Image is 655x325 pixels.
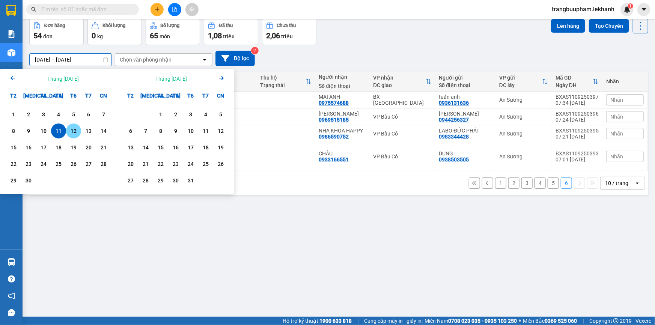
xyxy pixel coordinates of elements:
div: VP Bàu Cỏ [373,131,431,137]
div: BX [GEOGRAPHIC_DATA] [373,94,431,106]
div: 31 [185,176,196,185]
div: 16 [23,143,34,152]
div: 12 [68,126,79,135]
span: Nhãn [610,97,623,103]
div: 3 [185,110,196,119]
div: Choose Chủ Nhật, tháng 10 19 2025. It's available. [213,140,228,155]
div: 8 [8,126,19,135]
div: Tên hàng: 1 THÙNG ĐỒ ĂN ( : 1 ) [6,53,132,72]
div: Choose Thứ Sáu, tháng 09 12 2025. It's available. [66,123,81,138]
span: Nhận: [72,7,90,15]
strong: 1900 633 818 [319,318,352,324]
span: ⚪️ [519,319,521,322]
div: Choose Thứ Tư, tháng 10 15 2025. It's available. [153,140,168,155]
span: message [8,309,15,316]
img: logo-vxr [6,5,16,16]
div: 17 [38,143,49,152]
div: 13 [83,126,94,135]
div: Choose Thứ Tư, tháng 10 29 2025. It's available. [153,173,168,188]
div: Choose Thứ Bảy, tháng 09 27 2025. It's available. [81,156,96,172]
div: 0909592472 [72,24,132,35]
div: Choose Thứ Sáu, tháng 10 3 2025. It's available. [183,107,198,122]
div: 24 [38,159,49,169]
svg: open [202,57,208,63]
div: Đã thu [219,23,233,28]
div: 6 [83,110,94,119]
div: Người nhận [319,74,366,80]
span: search [31,7,36,12]
span: notification [8,292,15,299]
span: Miền Nam [425,317,517,325]
span: Nhãn [610,153,623,159]
button: 3 [521,178,533,189]
button: Đã thu1,08 triệu [204,18,258,45]
div: [MEDICAL_DATA] [138,88,153,103]
div: Choose Thứ Tư, tháng 09 10 2025. It's available. [36,123,51,138]
span: 1,08 [208,31,222,40]
button: 1 [495,178,506,189]
div: Choose Thứ Năm, tháng 09 25 2025. It's available. [51,156,66,172]
div: 7 [140,126,151,135]
div: Choose Thứ Năm, tháng 09 4 2025. It's available. [51,107,66,122]
div: Choose Thứ Hai, tháng 10 27 2025. It's available. [123,173,138,188]
img: warehouse-icon [8,49,15,57]
div: T6 [183,88,198,103]
div: An Sương [499,131,548,137]
div: Số điện thoại [319,83,366,89]
span: kg [97,33,103,39]
div: 20 [125,159,136,169]
div: Choose Thứ Hai, tháng 09 1 2025. It's available. [6,107,21,122]
div: Choose Chủ Nhật, tháng 10 26 2025. It's available. [213,156,228,172]
div: Choose Thứ Tư, tháng 10 1 2025. It's available. [153,107,168,122]
div: Choose Chủ Nhật, tháng 10 5 2025. It's available. [213,107,228,122]
div: 24 [185,159,196,169]
div: Choose Thứ Ba, tháng 10 7 2025. It's available. [138,123,153,138]
span: 2,06 [266,31,280,40]
div: 29 [8,176,19,185]
th: Toggle SortBy [495,72,552,92]
div: T7 [81,88,96,103]
div: BXAS1109250397 [556,94,599,100]
button: Previous month. [8,74,17,84]
div: Choose Thứ Sáu, tháng 09 5 2025. It's available. [66,107,81,122]
div: Choose Thứ Bảy, tháng 09 6 2025. It's available. [81,107,96,122]
div: Choose Thứ Năm, tháng 10 2 2025. It's available. [168,107,183,122]
span: copyright [613,318,619,323]
div: 27 [83,159,94,169]
div: Choose Chủ Nhật, tháng 09 7 2025. It's available. [96,107,111,122]
div: [MEDICAL_DATA] [21,88,36,103]
span: file-add [172,7,177,12]
div: 17 [185,143,196,152]
div: Choose Thứ Bảy, tháng 09 20 2025. It's available. [81,140,96,155]
div: 0938503505 [439,156,469,162]
div: Choose Thứ Bảy, tháng 09 13 2025. It's available. [81,123,96,138]
div: Choose Thứ Ba, tháng 09 23 2025. It's available. [21,156,36,172]
div: T2 [123,88,138,103]
div: T5 [51,88,66,103]
div: 0983344428 [439,134,469,140]
div: Choose Thứ Sáu, tháng 10 10 2025. It's available. [183,123,198,138]
div: Choose Thứ Bảy, tháng 10 18 2025. It's available. [198,140,213,155]
div: Choose Chủ Nhật, tháng 10 12 2025. It's available. [213,123,228,138]
div: Đơn hàng [44,23,65,28]
strong: 0369 525 060 [545,318,577,324]
button: aim [185,3,199,16]
span: Nhãn [610,131,623,137]
button: 2 [508,178,519,189]
div: Choose Thứ Tư, tháng 09 3 2025. It's available. [36,107,51,122]
div: Chọn văn phòng nhận [120,56,172,63]
div: Choose Thứ Sáu, tháng 10 31 2025. It's available. [183,173,198,188]
div: T7 [198,88,213,103]
button: Bộ lọc [215,51,255,66]
div: 07:21 [DATE] [556,134,599,140]
span: đơn [43,33,53,39]
div: Choose Chủ Nhật, tháng 09 28 2025. It's available. [96,156,111,172]
div: 15 [8,143,19,152]
div: NGỌC HÀ [439,111,492,117]
div: T6 [66,88,81,103]
div: 4 [200,110,211,119]
div: tuấn anh [439,94,492,100]
div: Choose Thứ Năm, tháng 10 30 2025. It's available. [168,173,183,188]
div: T4 [153,88,168,103]
div: 22 [155,159,166,169]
